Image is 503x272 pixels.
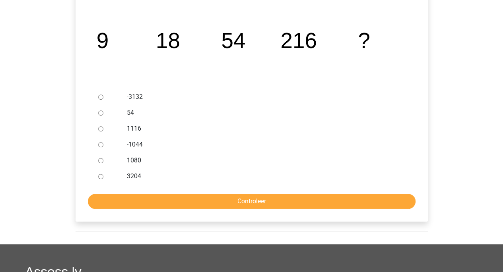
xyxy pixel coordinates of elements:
[88,194,416,209] input: Controleer
[96,28,108,53] tspan: 9
[280,28,317,53] tspan: 216
[127,172,402,181] label: 3204
[127,156,402,165] label: 1080
[155,28,180,53] tspan: 18
[127,140,402,149] label: -1044
[127,124,402,133] label: 1116
[127,108,402,118] label: 54
[358,28,370,53] tspan: ?
[221,28,245,53] tspan: 54
[127,92,402,102] label: -3132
